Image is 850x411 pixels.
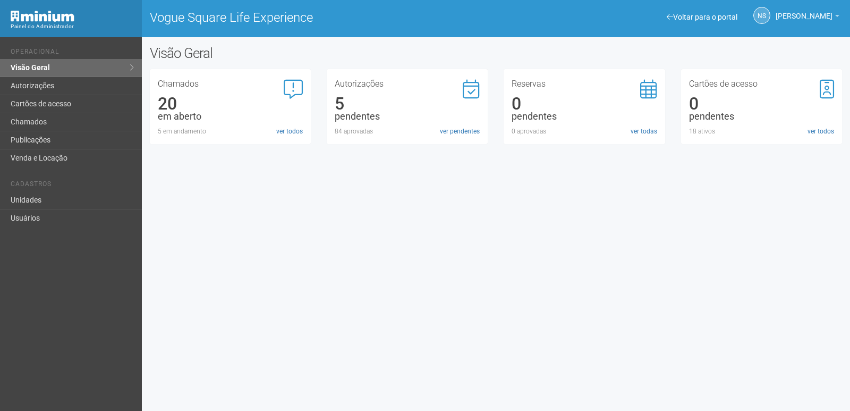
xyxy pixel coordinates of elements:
[689,99,834,108] div: 0
[667,13,737,21] a: Voltar para o portal
[150,45,429,61] h2: Visão Geral
[335,80,480,88] h3: Autorizações
[335,99,480,108] div: 5
[158,80,303,88] h3: Chamados
[512,127,657,136] div: 0 aprovadas
[512,112,657,121] div: pendentes
[689,112,834,121] div: pendentes
[512,80,657,88] h3: Reservas
[158,112,303,121] div: em aberto
[776,13,839,22] a: [PERSON_NAME]
[512,99,657,108] div: 0
[689,80,834,88] h3: Cartões de acesso
[11,11,74,22] img: Minium
[158,127,303,136] div: 5 em andamento
[158,99,303,108] div: 20
[335,112,480,121] div: pendentes
[689,127,834,136] div: 18 ativos
[276,127,303,136] a: ver todos
[776,2,832,20] span: Nicolle Silva
[631,127,657,136] a: ver todas
[335,127,480,136] div: 84 aprovadas
[150,11,488,24] h1: Vogue Square Life Experience
[753,7,770,24] a: NS
[440,127,480,136] a: ver pendentes
[807,127,834,136] a: ver todos
[11,22,134,31] div: Painel do Administrador
[11,48,134,59] li: Operacional
[11,180,134,191] li: Cadastros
